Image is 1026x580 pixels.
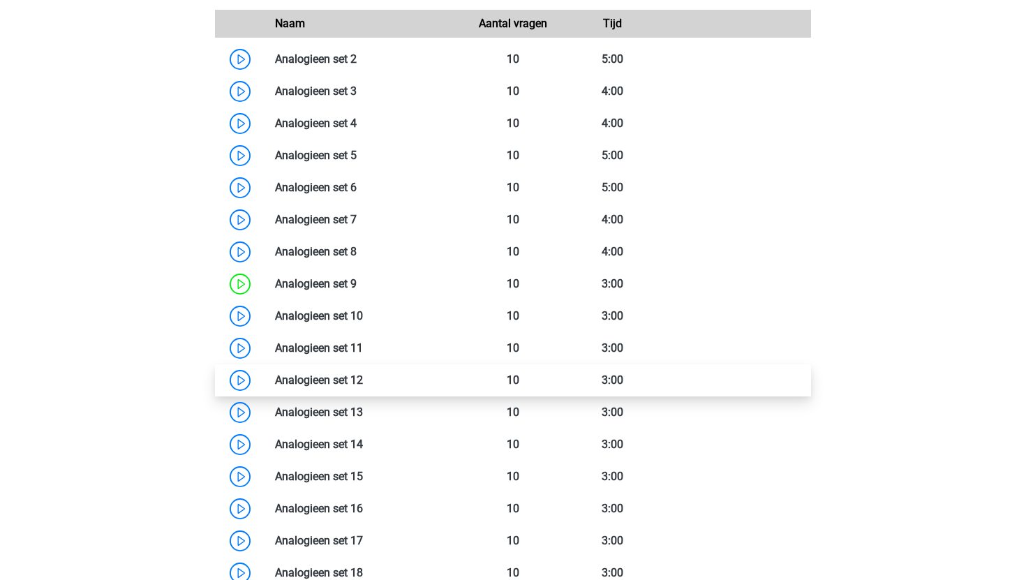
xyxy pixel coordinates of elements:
div: Naam [265,15,463,32]
div: Analogieen set 2 [265,51,463,68]
div: Analogieen set 11 [265,340,463,357]
div: Analogieen set 6 [265,179,463,196]
div: Analogieen set 15 [265,468,463,485]
div: Analogieen set 5 [265,147,463,164]
div: Analogieen set 13 [265,404,463,421]
div: Analogieen set 17 [265,533,463,549]
div: Analogieen set 9 [265,276,463,292]
div: Analogieen set 16 [265,500,463,517]
div: Analogieen set 3 [265,83,463,100]
div: Analogieen set 4 [265,115,463,132]
div: Tijd [563,15,662,32]
div: Analogieen set 12 [265,372,463,389]
div: Analogieen set 14 [265,436,463,453]
div: Analogieen set 8 [265,244,463,260]
div: Analogieen set 10 [265,308,463,325]
div: Aantal vragen [463,15,563,32]
div: Analogieen set 7 [265,211,463,228]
